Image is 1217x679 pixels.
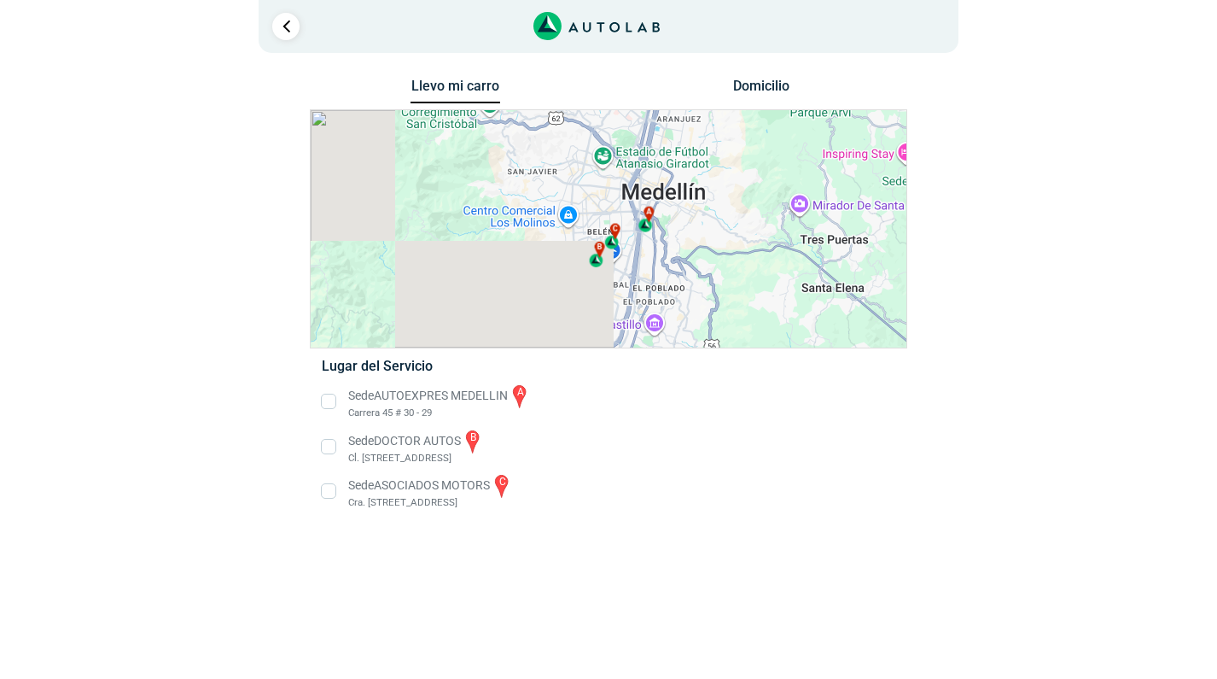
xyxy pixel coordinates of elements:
[613,223,618,235] span: c
[411,78,500,104] button: Llevo mi carro
[646,207,651,219] span: a
[597,242,603,254] span: b
[322,358,894,374] h5: Lugar del Servicio
[717,78,806,102] button: Domicilio
[533,17,661,33] a: Link al sitio de autolab
[272,13,300,40] a: Ir al paso anterior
